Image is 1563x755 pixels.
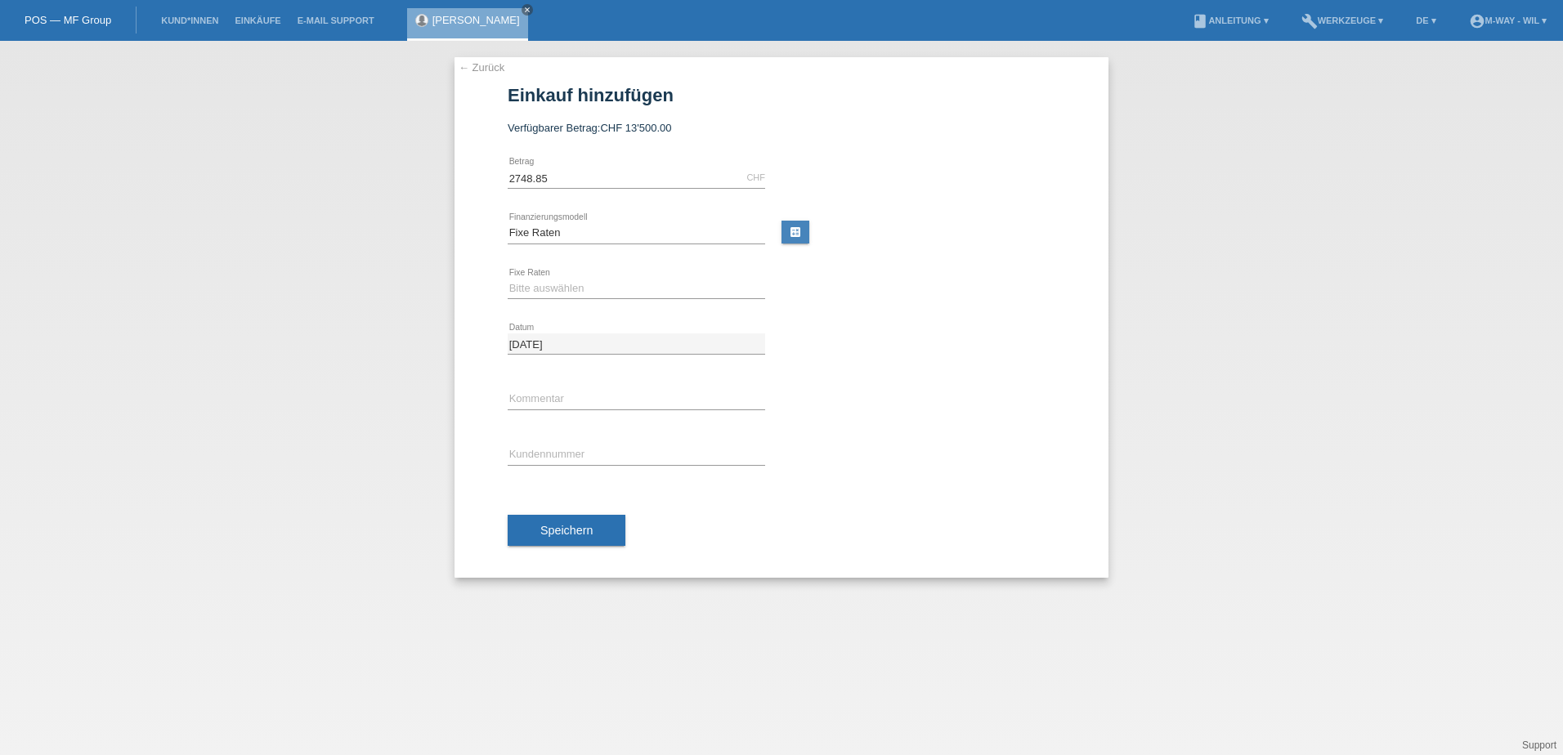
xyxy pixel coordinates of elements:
a: POS — MF Group [25,14,111,26]
a: Support [1522,739,1556,751]
i: calculate [789,226,802,239]
i: close [523,6,531,14]
i: account_circle [1469,13,1485,29]
a: close [522,4,533,16]
button: Speichern [508,515,625,546]
a: calculate [781,221,809,243]
a: buildWerkzeuge ▾ [1293,16,1392,25]
h1: Einkauf hinzufügen [508,85,1055,105]
a: bookAnleitung ▾ [1184,16,1276,25]
a: Einkäufe [226,16,289,25]
span: CHF 13'500.00 [600,122,671,134]
a: E-Mail Support [289,16,383,25]
a: account_circlem-way - Wil ▾ [1461,16,1555,25]
a: [PERSON_NAME] [432,14,520,26]
i: book [1192,13,1208,29]
div: Verfügbarer Betrag: [508,122,1055,134]
i: build [1301,13,1318,29]
a: Kund*innen [153,16,226,25]
div: CHF [746,172,765,182]
a: DE ▾ [1408,16,1444,25]
a: ← Zurück [459,61,504,74]
span: Speichern [540,524,593,537]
